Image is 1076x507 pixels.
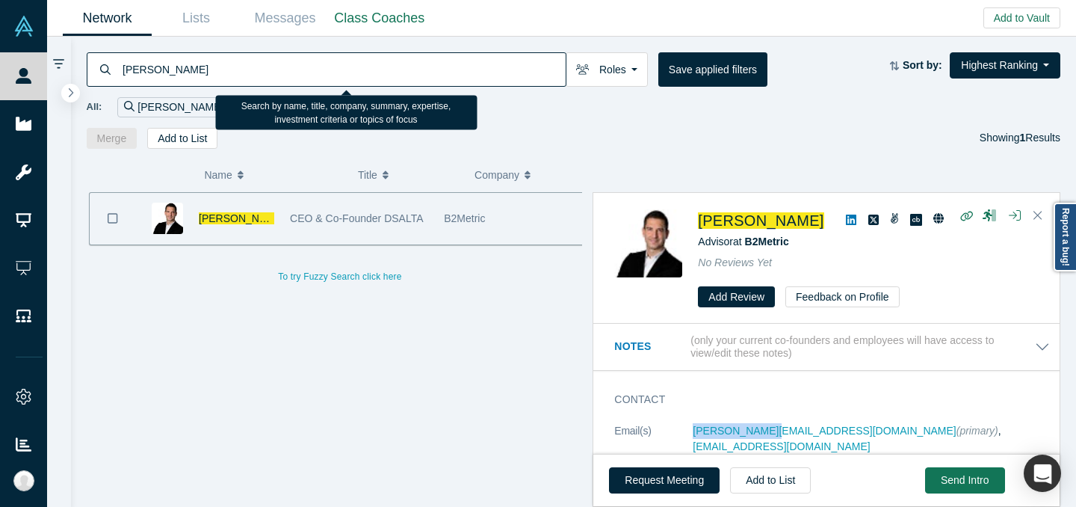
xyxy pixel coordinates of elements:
button: Feedback on Profile [785,286,900,307]
button: Title [358,159,459,191]
span: No Reviews Yet [698,256,772,268]
p: (only your current co-founders and employees will have access to view/edit these notes) [690,334,1035,360]
h3: Notes [614,339,687,354]
dd: , [693,423,1050,455]
button: Bookmark [90,193,136,245]
button: Name [204,159,342,191]
span: Title [358,159,377,191]
button: Merge [87,128,137,149]
img: Jon Ozdoruk's Profile Image [614,209,682,277]
button: Company [474,159,575,191]
a: Report a bug! [1054,203,1076,271]
a: [PERSON_NAME] [698,212,823,229]
a: Messages [241,1,330,36]
a: Lists [152,1,241,36]
div: Showing [980,128,1060,149]
span: Company [474,159,519,191]
button: Highest Ranking [950,52,1060,79]
dt: Email(s) [614,423,693,470]
span: (primary) [956,425,998,437]
button: Roles [566,52,648,87]
button: To try Fuzzy Search click here [268,267,412,286]
h3: Contact [614,392,1029,408]
img: Ally Hoang's Account [13,470,34,491]
button: Add to Vault [983,7,1060,28]
div: [PERSON_NAME] [117,97,241,117]
button: Save applied filters [658,52,767,87]
button: Request Meeting [609,467,720,494]
span: Results [1020,132,1060,144]
a: [PERSON_NAME][EMAIL_ADDRESS][DOMAIN_NAME] [693,425,956,437]
img: Jon Ozdoruk's Profile Image [152,203,183,234]
img: Alchemist Vault Logo [13,16,34,37]
button: Add to List [147,128,217,149]
span: B2Metric [444,212,485,224]
button: Send Intro [925,467,1005,494]
input: Search by name, title, company, summary, expertise, investment criteria or topics of focus [121,52,566,87]
button: Remove Filter [223,99,235,116]
a: B2Metric [745,236,789,248]
span: CEO & Co-Founder DSALTA [290,212,423,224]
button: Notes (only your current co-founders and employees will have access to view/edit these notes) [614,334,1050,360]
button: Add to List [730,467,811,494]
button: Close [1027,204,1049,228]
span: All: [87,99,102,114]
span: Advisor at [698,236,788,248]
a: [EMAIL_ADDRESS][DOMAIN_NAME] [693,440,870,452]
strong: Sort by: [903,59,942,71]
button: Add Review [698,286,775,307]
a: Network [63,1,152,36]
a: Class Coaches [330,1,430,36]
a: [PERSON_NAME] [199,212,285,224]
span: Name [204,159,232,191]
strong: 1 [1020,132,1026,144]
